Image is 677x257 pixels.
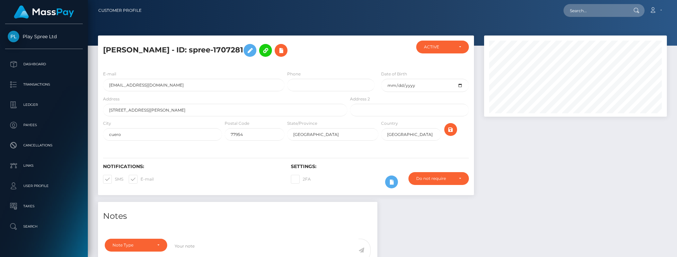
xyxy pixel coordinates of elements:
[5,198,83,215] a: Taxes
[416,176,453,181] div: Do not require
[563,4,627,17] input: Search...
[8,31,19,42] img: Play Spree Ltd
[103,120,111,126] label: City
[129,175,154,184] label: E-mail
[5,137,83,154] a: Cancellations
[5,157,83,174] a: Links
[408,172,469,185] button: Do not require
[8,181,80,191] p: User Profile
[287,71,301,77] label: Phone
[8,79,80,90] p: Transactions
[112,242,152,248] div: Note Type
[5,96,83,113] a: Ledger
[103,210,372,222] h4: Notes
[287,120,317,126] label: State/Province
[424,44,453,50] div: ACTIVE
[416,41,469,53] button: ACTIVE
[8,161,80,171] p: Links
[103,164,281,169] h6: Notifications:
[8,221,80,232] p: Search
[8,59,80,69] p: Dashboard
[5,117,83,134] a: Payees
[14,5,74,19] img: MassPay Logo
[103,96,120,102] label: Address
[103,175,123,184] label: SMS
[105,239,167,252] button: Note Type
[8,201,80,211] p: Taxes
[103,41,344,60] h5: [PERSON_NAME] - ID: spree-1707281
[5,178,83,194] a: User Profile
[8,140,80,150] p: Cancellations
[5,33,83,40] span: Play Spree Ltd
[5,76,83,93] a: Transactions
[98,3,142,18] a: Customer Profile
[225,120,249,126] label: Postal Code
[103,71,116,77] label: E-mail
[291,164,469,169] h6: Settings:
[381,71,407,77] label: Date of Birth
[291,175,311,184] label: 2FA
[8,120,80,130] p: Payees
[381,120,398,126] label: Country
[350,96,370,102] label: Address 2
[5,56,83,73] a: Dashboard
[5,218,83,235] a: Search
[8,100,80,110] p: Ledger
